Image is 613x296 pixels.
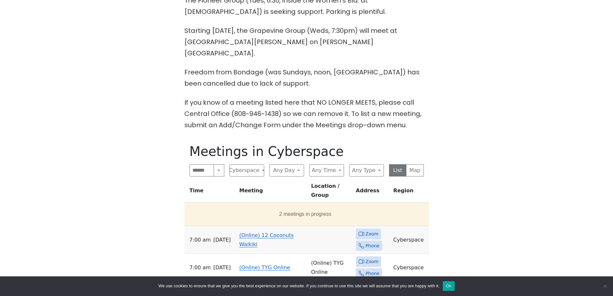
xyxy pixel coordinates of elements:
p: Freedom from Bondage (was Sundays, noon, [GEOGRAPHIC_DATA]) has been cancelled due to lack of sup... [184,67,429,89]
span: [DATE] [213,263,231,272]
p: If you know of a meeting listed here that NO LONGER MEETS, please call Central Office (808-946-14... [184,97,429,131]
span: 7:00 AM [190,235,211,244]
th: Address [353,182,391,203]
button: Any Day [269,164,304,177]
th: Time [184,182,237,203]
button: List [389,164,407,177]
button: Search [214,164,224,177]
button: Any Type [349,164,384,177]
th: Region [391,182,429,203]
span: Zoom [366,230,378,238]
span: [DATE] [213,235,231,244]
td: (Online) TYG Online [309,254,353,282]
button: Cyberspace [229,164,264,177]
th: Meeting [237,182,309,203]
a: (Online) TYG Online [239,264,290,271]
p: Starting [DATE], the Grapevine Group (Weds, 7:30pm) will meet at [GEOGRAPHIC_DATA][PERSON_NAME] o... [184,25,429,59]
span: Phone [366,242,379,250]
h1: Meetings in Cyberspace [190,144,424,159]
span: No [602,283,608,289]
button: Ok [443,281,455,291]
span: 7:00 AM [190,263,211,272]
input: Search [190,164,214,177]
td: Cyberspace [391,226,429,254]
span: Zoom [366,258,378,266]
button: 2 meetings in progress [187,205,424,223]
td: Cyberspace [391,254,429,282]
th: Location / Group [309,182,353,203]
span: Phone [366,270,379,278]
a: (Online) 12 Coconuts Waikiki [239,232,294,247]
span: We use cookies to ensure that we give you the best experience on our website. If you continue to ... [158,283,439,289]
button: Map [406,164,424,177]
button: Any Time [309,164,344,177]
